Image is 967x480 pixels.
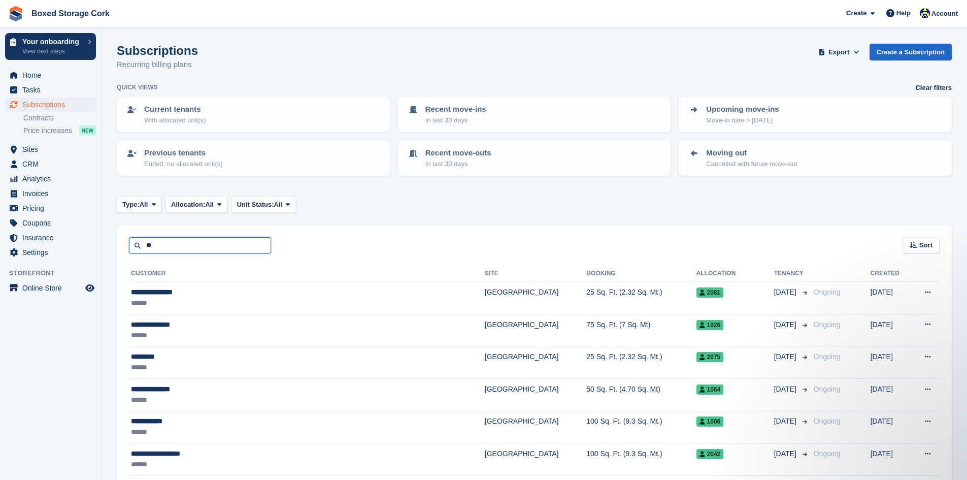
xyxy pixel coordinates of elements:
span: Help [896,8,911,18]
p: View next steps [22,47,83,56]
span: Unit Status: [237,200,274,210]
a: Price increases NEW [23,125,96,136]
p: Recurring billing plans [117,59,198,71]
span: Export [828,47,849,57]
span: Analytics [22,172,83,186]
td: 100 Sq. Ft. (9.3 Sq. Mt.) [586,411,696,443]
td: [GEOGRAPHIC_DATA] [485,443,587,476]
a: menu [5,68,96,82]
a: Create a Subscription [870,44,952,60]
span: 1026 [696,320,724,330]
span: Ongoing [814,288,841,296]
span: 2042 [696,449,724,459]
span: Ongoing [814,385,841,393]
td: [DATE] [871,314,911,346]
span: [DATE] [774,449,798,459]
span: [DATE] [774,287,798,298]
a: Upcoming move-ins Move-in date > [DATE] [680,98,951,131]
span: Invoices [22,186,83,201]
div: NEW [79,125,96,136]
a: Your onboarding View next steps [5,33,96,60]
a: Recent move-ins In last 30 days [399,98,670,131]
p: In last 30 days [425,159,491,169]
a: Boxed Storage Cork [27,5,114,22]
span: All [140,200,148,210]
td: 100 Sq. Ft. (9.3 Sq. Mt.) [586,443,696,476]
button: Export [817,44,861,60]
span: Price increases [23,126,72,136]
p: Upcoming move-ins [706,104,779,115]
td: [GEOGRAPHIC_DATA] [485,282,587,314]
span: [DATE] [774,351,798,362]
a: menu [5,231,96,245]
p: Previous tenants [144,147,223,159]
span: Create [846,8,866,18]
td: [DATE] [871,411,911,443]
span: Ongoing [814,417,841,425]
td: 75 Sq. Ft. (7 Sq. Mt) [586,314,696,346]
span: [DATE] [774,319,798,330]
th: Site [485,266,587,282]
span: Online Store [22,281,83,295]
a: menu [5,281,96,295]
a: Contracts [23,113,96,123]
a: Moving out Cancelled with future move-out [680,141,951,175]
th: Tenancy [774,266,810,282]
a: Clear filters [915,83,952,93]
h1: Subscriptions [117,44,198,57]
span: Home [22,68,83,82]
th: Booking [586,266,696,282]
span: Tasks [22,83,83,97]
a: menu [5,142,96,156]
td: [GEOGRAPHIC_DATA] [485,378,587,411]
p: Move-in date > [DATE] [706,115,779,125]
span: 2081 [696,287,724,298]
p: Current tenants [144,104,206,115]
span: 1006 [696,417,724,427]
a: Previous tenants Ended, no allocated unit(s) [118,141,389,175]
span: All [274,200,283,210]
a: menu [5,216,96,230]
td: 25 Sq. Ft. (2.32 Sq. Mt.) [586,346,696,379]
td: [DATE] [871,443,911,476]
span: 2075 [696,352,724,362]
a: menu [5,98,96,112]
p: Cancelled with future move-out [706,159,797,169]
p: Moving out [706,147,797,159]
button: Type: All [117,196,161,213]
span: Storefront [9,268,101,278]
span: Settings [22,245,83,260]
span: Sites [22,142,83,156]
span: [DATE] [774,384,798,395]
th: Allocation [696,266,774,282]
p: Your onboarding [22,38,83,45]
td: 25 Sq. Ft. (2.32 Sq. Mt.) [586,282,696,314]
img: stora-icon-8386f47178a22dfd0bd8f6a31ec36ba5ce8667c1dd55bd0f319d3a0aa187defe.svg [8,6,23,21]
span: Ongoing [814,353,841,361]
p: With allocated unit(s) [144,115,206,125]
td: 50 Sq. Ft. (4.70 Sq. Mt) [586,378,696,411]
span: 1064 [696,385,724,395]
span: Ongoing [814,321,841,329]
td: [DATE] [871,346,911,379]
td: [GEOGRAPHIC_DATA] [485,346,587,379]
img: Vincent [920,8,930,18]
th: Created [871,266,911,282]
th: Customer [129,266,485,282]
p: Ended, no allocated unit(s) [144,159,223,169]
span: All [205,200,214,210]
td: [DATE] [871,282,911,314]
a: menu [5,186,96,201]
p: Recent move-ins [425,104,486,115]
td: [GEOGRAPHIC_DATA] [485,411,587,443]
a: menu [5,245,96,260]
span: CRM [22,157,83,171]
a: menu [5,157,96,171]
a: menu [5,83,96,97]
button: Unit Status: All [231,196,296,213]
a: Preview store [84,282,96,294]
span: Coupons [22,216,83,230]
button: Allocation: All [165,196,227,213]
a: Current tenants With allocated unit(s) [118,98,389,131]
a: menu [5,172,96,186]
